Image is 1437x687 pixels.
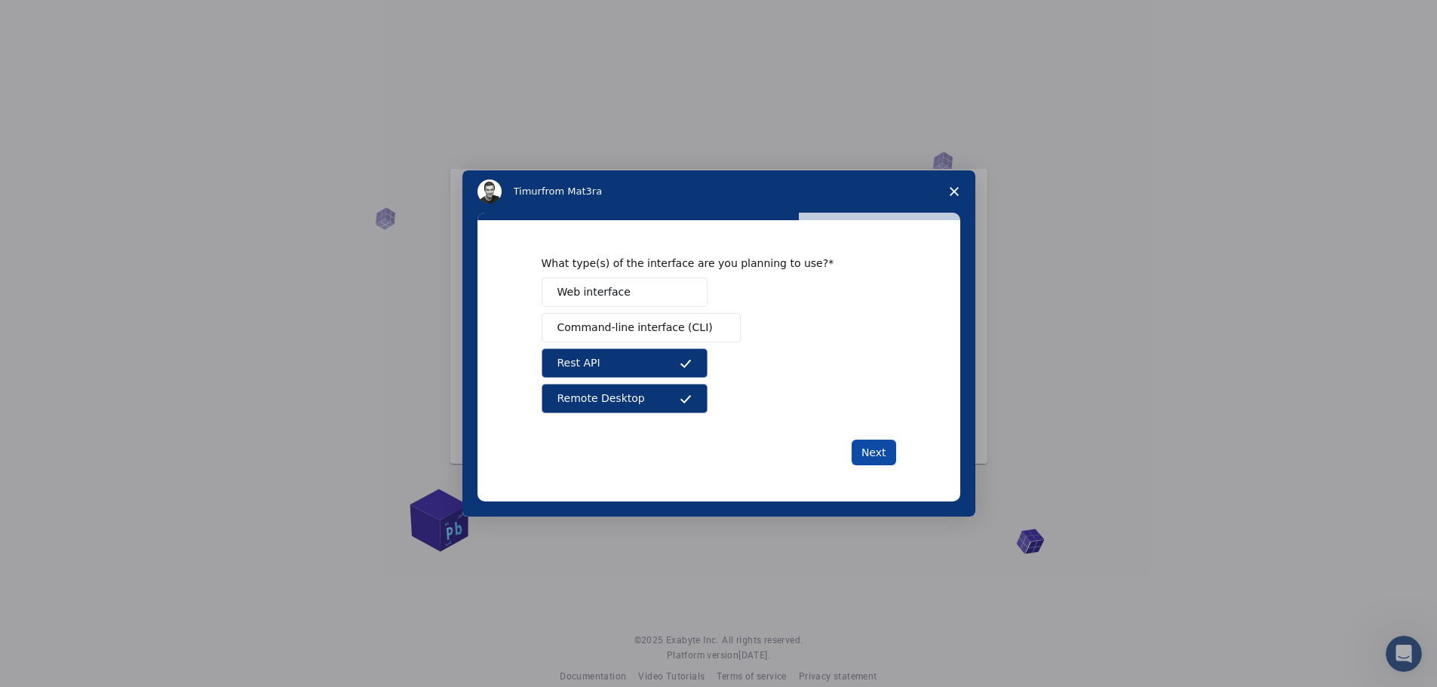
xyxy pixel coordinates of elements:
[542,256,874,270] div: What type(s) of the interface are you planning to use?
[542,186,602,197] span: from Mat3ra
[557,391,645,406] span: Remote Desktop
[542,384,708,413] button: Remote Desktop
[557,320,713,336] span: Command-line interface (CLI)
[542,278,708,307] button: Web interface
[557,284,631,300] span: Web interface
[514,186,542,197] span: Timur
[852,440,896,465] button: Next
[933,170,975,213] span: Close survey
[477,179,502,204] img: Profile image for Timur
[542,313,741,342] button: Command-line interface (CLI)
[557,355,600,371] span: Rest API
[24,11,97,24] span: Assistance
[542,348,708,378] button: Rest API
